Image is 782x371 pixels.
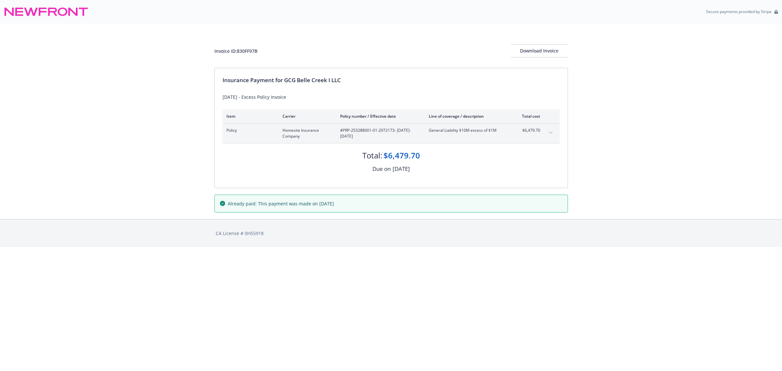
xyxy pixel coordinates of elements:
div: Download Invoice [511,45,568,57]
div: Total: [362,150,382,161]
p: Secure payments provided by Stripe [706,9,772,14]
span: Already paid: This payment was made on [DATE] [228,200,334,207]
span: General Liability $10M excess of $1M [429,127,505,133]
div: PolicyHomesite Insurance Company#PRP-253288001-01-2972173- [DATE]-[DATE]General Liability $10M ex... [223,124,560,143]
div: [DATE] [393,165,410,173]
div: Due on [372,165,391,173]
span: Homesite Insurance Company [282,127,330,139]
div: Policy number / Effective date [340,113,418,119]
div: Total cost [516,113,540,119]
div: Carrier [282,113,330,119]
div: $6,479.70 [384,150,420,161]
div: [DATE] - Excess Policy Invoice [223,94,560,100]
div: Item [226,113,272,119]
div: Insurance Payment for GCG Belle Creek I LLC [223,76,560,84]
button: Download Invoice [511,44,568,57]
div: CA License # 0H55918 [216,230,567,237]
div: Line of coverage / description [429,113,505,119]
span: Policy [226,127,272,133]
span: $6,479.70 [516,127,540,133]
span: #PRP-253288001-01-2972173 - [DATE]-[DATE] [340,127,418,139]
button: expand content [545,127,556,138]
div: Invoice ID: 830FF97B [214,48,257,54]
